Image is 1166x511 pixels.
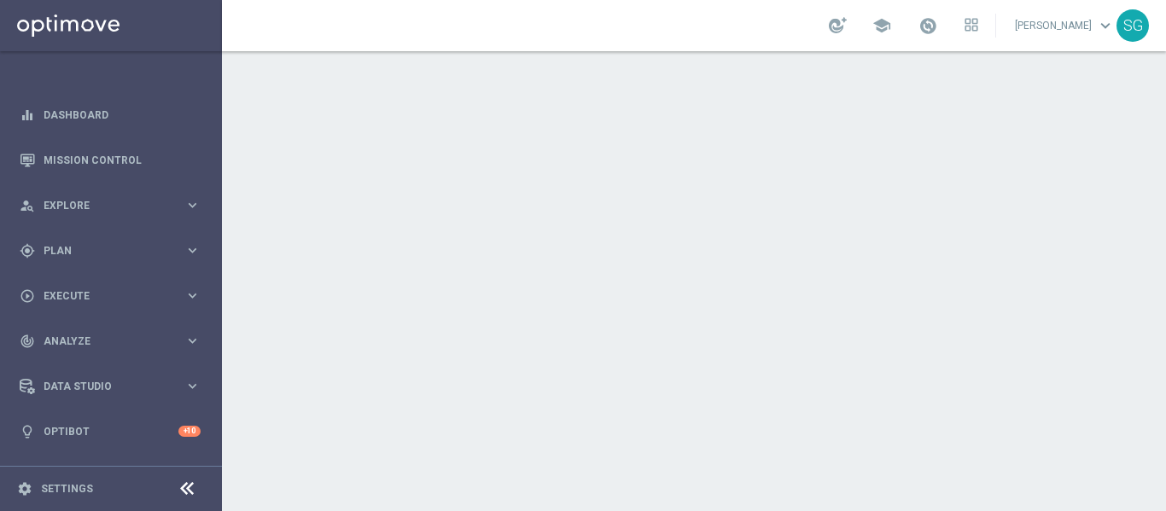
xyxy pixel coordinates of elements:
i: keyboard_arrow_right [184,287,201,304]
button: Data Studio keyboard_arrow_right [19,380,201,393]
div: Data Studio [20,379,184,394]
i: keyboard_arrow_right [184,333,201,349]
i: track_changes [20,334,35,349]
button: lightbulb Optibot +10 [19,425,201,438]
span: Data Studio [44,381,184,392]
div: Analyze [20,334,184,349]
span: Explore [44,200,184,211]
a: Mission Control [44,137,201,183]
i: settings [17,481,32,496]
a: Optibot [44,409,178,454]
button: gps_fixed Plan keyboard_arrow_right [19,244,201,258]
button: Mission Control [19,154,201,167]
div: Plan [20,243,184,258]
i: play_circle_outline [20,288,35,304]
button: play_circle_outline Execute keyboard_arrow_right [19,289,201,303]
button: person_search Explore keyboard_arrow_right [19,199,201,212]
span: Plan [44,246,184,256]
div: Mission Control [20,137,201,183]
a: Settings [41,484,93,494]
i: keyboard_arrow_right [184,197,201,213]
span: Execute [44,291,184,301]
div: Dashboard [20,92,201,137]
i: keyboard_arrow_right [184,378,201,394]
i: person_search [20,198,35,213]
div: Execute [20,288,184,304]
div: +10 [178,426,201,437]
i: equalizer [20,107,35,123]
i: keyboard_arrow_right [184,242,201,258]
span: Analyze [44,336,184,346]
a: [PERSON_NAME]keyboard_arrow_down [1013,13,1116,38]
span: keyboard_arrow_down [1096,16,1115,35]
i: lightbulb [20,424,35,439]
div: Optibot [20,409,201,454]
button: track_changes Analyze keyboard_arrow_right [19,334,201,348]
div: SG [1116,9,1149,42]
div: Explore [20,198,184,213]
a: Dashboard [44,92,201,137]
button: equalizer Dashboard [19,108,201,122]
i: gps_fixed [20,243,35,258]
span: school [872,16,891,35]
